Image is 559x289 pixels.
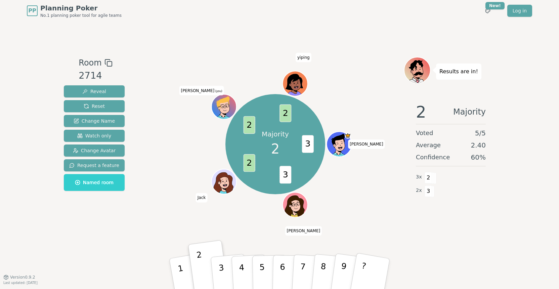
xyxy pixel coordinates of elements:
[196,193,207,202] span: Click to change your name
[64,100,125,112] button: Reset
[28,7,36,15] span: PP
[10,275,35,280] span: Version 0.9.2
[416,173,422,181] span: 3 x
[3,275,35,280] button: Version0.9.2
[64,144,125,157] button: Change Avatar
[471,140,486,150] span: 2.40
[40,13,122,18] span: No.1 planning poker tool for agile teams
[64,159,125,171] button: Request a feature
[302,135,313,153] span: 3
[279,166,291,184] span: 3
[40,3,122,13] span: Planning Poker
[348,139,385,149] span: Click to change your name
[79,69,112,83] div: 2714
[69,162,119,169] span: Request a feature
[179,86,224,95] span: Click to change your name
[344,132,351,139] span: Colin is the host
[425,185,432,197] span: 3
[416,128,433,138] span: Voted
[73,147,116,154] span: Change Avatar
[271,139,279,159] span: 2
[279,105,291,122] span: 2
[453,104,486,120] span: Majority
[64,130,125,142] button: Watch only
[79,57,101,69] span: Room
[82,88,106,95] span: Reveal
[485,2,505,9] div: New!
[77,132,112,139] span: Watch only
[214,89,222,92] span: (you)
[416,153,450,162] span: Confidence
[243,116,255,134] span: 2
[475,128,486,138] span: 5 / 5
[425,172,432,183] span: 2
[416,104,426,120] span: 2
[482,5,494,17] button: New!
[64,174,125,191] button: Named room
[75,179,114,186] span: Named room
[471,153,486,162] span: 60 %
[64,85,125,97] button: Reveal
[262,129,289,139] p: Majority
[212,95,235,118] button: Click to change your avatar
[296,53,311,62] span: Click to change your name
[64,115,125,127] button: Change Name
[507,5,532,17] a: Log in
[416,140,441,150] span: Average
[74,118,115,124] span: Change Name
[416,187,422,194] span: 2 x
[196,250,206,287] p: 2
[243,154,255,172] span: 2
[3,281,38,285] span: Last updated: [DATE]
[84,103,105,110] span: Reset
[439,67,478,76] p: Results are in!
[285,226,322,236] span: Click to change your name
[27,3,122,18] a: PPPlanning PokerNo.1 planning poker tool for agile teams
